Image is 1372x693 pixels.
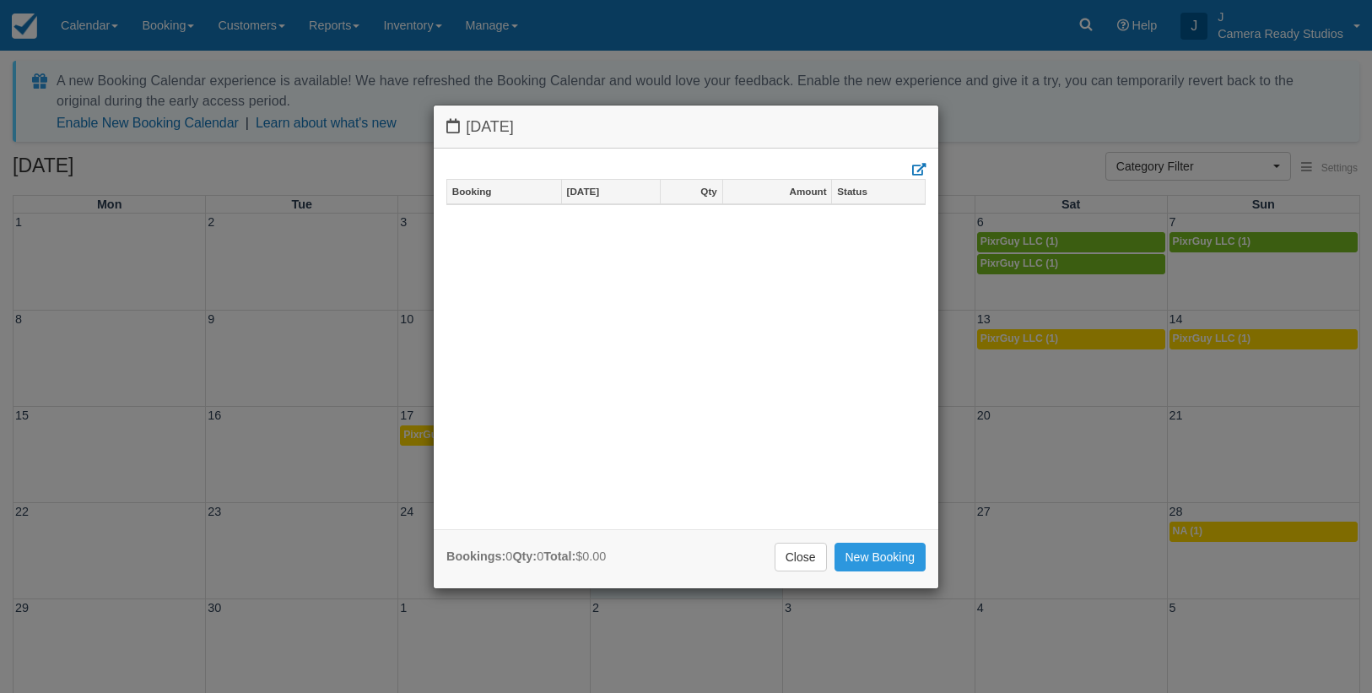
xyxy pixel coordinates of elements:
div: 0 0 $0.00 [446,548,606,566]
a: Amount [723,180,832,203]
strong: Total: [543,550,575,563]
a: [DATE] [562,180,660,203]
h4: [DATE] [446,118,926,136]
a: Qty [661,180,721,203]
a: Close [775,543,827,571]
strong: Bookings: [446,550,505,563]
a: New Booking [835,543,926,571]
strong: Qty: [512,550,537,563]
a: Booking [447,180,561,203]
a: Status [832,180,925,203]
